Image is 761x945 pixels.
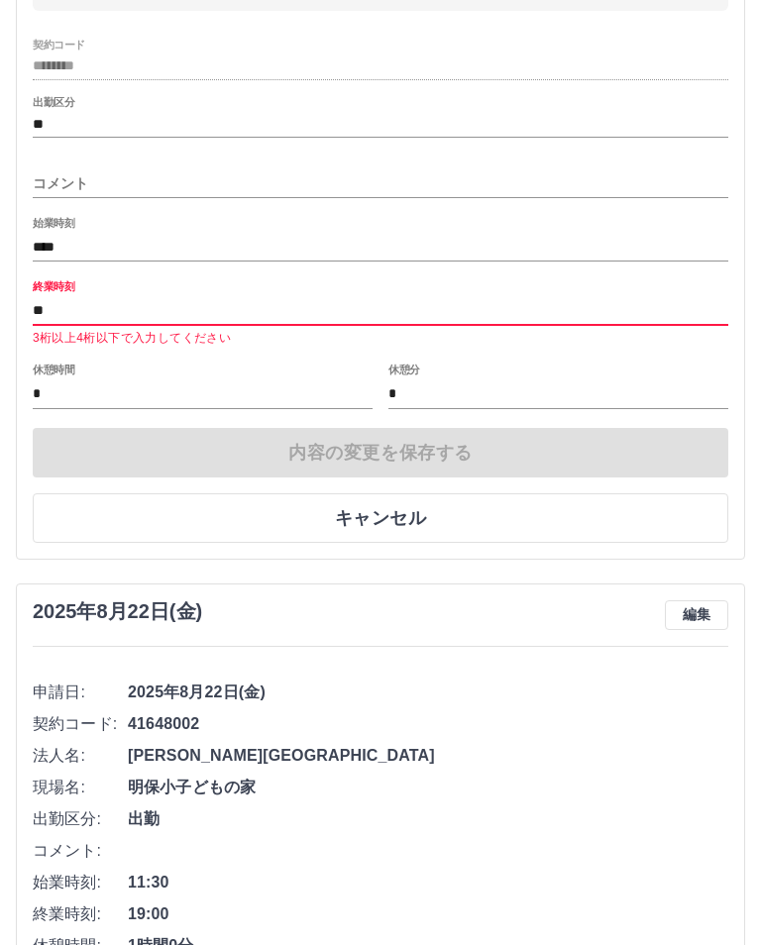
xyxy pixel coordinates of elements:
[33,871,128,894] span: 始業時刻:
[665,600,728,630] button: 編集
[33,902,128,926] span: 終業時刻:
[33,681,128,704] span: 申請日:
[128,744,728,768] span: [PERSON_NAME][GEOGRAPHIC_DATA]
[33,712,128,736] span: 契約コード:
[33,95,74,110] label: 出勤区分
[128,871,728,894] span: 11:30
[128,807,728,831] span: 出勤
[33,744,128,768] span: 法人名:
[388,363,420,377] label: 休憩分
[33,216,74,231] label: 始業時刻
[33,776,128,799] span: 現場名:
[33,363,74,377] label: 休憩時間
[33,839,128,863] span: コメント:
[33,329,728,349] p: 3桁以上4桁以下で入力してください
[33,37,85,52] label: 契約コード
[128,681,728,704] span: 2025年8月22日(金)
[128,712,728,736] span: 41648002
[33,600,202,623] h3: 2025年8月22日(金)
[128,902,728,926] span: 19:00
[33,807,128,831] span: 出勤区分:
[33,279,74,294] label: 終業時刻
[33,493,728,543] button: キャンセル
[128,776,728,799] span: 明保小子どもの家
